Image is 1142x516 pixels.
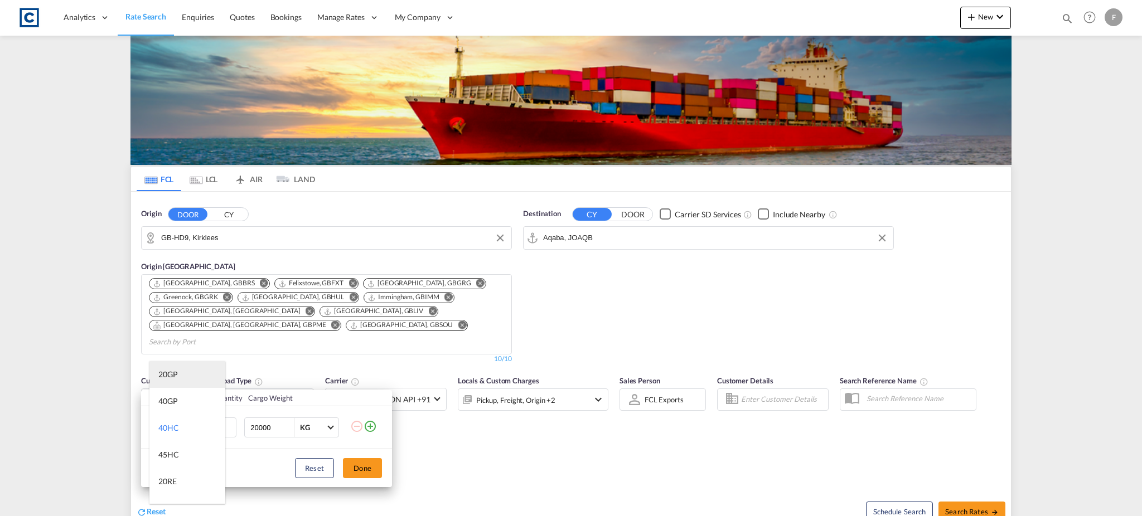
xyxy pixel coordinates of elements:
div: 40RE [158,503,177,514]
div: 20RE [158,476,177,487]
div: 40GP [158,396,178,407]
div: 45HC [158,449,179,460]
div: 40HC [158,422,179,434]
div: 20GP [158,369,178,380]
